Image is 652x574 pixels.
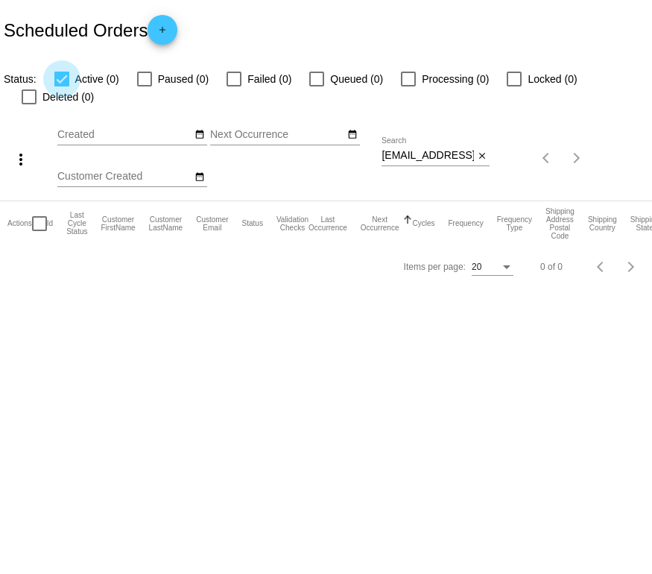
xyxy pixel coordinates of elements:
mat-icon: more_vert [12,151,30,168]
button: Change sorting for LastProcessingCycleId [66,211,87,236]
button: Next page [616,252,646,282]
div: Items per page: [404,262,466,272]
button: Change sorting for Status [242,219,263,228]
mat-icon: close [477,151,487,163]
input: Next Occurrence [210,129,344,141]
mat-icon: date_range [347,129,358,141]
button: Previous page [532,143,562,173]
button: Change sorting for Frequency [448,219,483,228]
span: Failed (0) [247,70,291,88]
mat-header-cell: Actions [7,201,32,246]
button: Change sorting for FrequencyType [497,215,532,232]
mat-header-cell: Validation Checks [276,201,308,246]
span: Paused (0) [158,70,209,88]
button: Change sorting for NextOccurrenceUtc [361,215,399,232]
button: Clear [474,148,490,164]
button: Change sorting for Cycles [412,219,434,228]
button: Change sorting for Id [47,219,53,228]
button: Previous page [586,252,616,282]
button: Next page [562,143,592,173]
span: Active (0) [75,70,119,88]
mat-icon: add [153,25,171,42]
mat-icon: date_range [194,129,205,141]
span: Status: [4,73,37,85]
button: Change sorting for ShippingCountry [588,215,617,232]
input: Search [382,150,474,162]
span: Deleted (0) [42,88,94,106]
mat-icon: date_range [194,171,205,183]
span: Queued (0) [330,70,383,88]
button: Change sorting for ShippingPostcode [545,207,575,240]
button: Change sorting for CustomerFirstName [101,215,135,232]
div: 0 of 0 [540,262,563,272]
span: Locked (0) [528,70,577,88]
span: 20 [472,262,481,272]
span: Processing (0) [422,70,489,88]
mat-select: Items per page: [472,262,513,273]
button: Change sorting for CustomerLastName [149,215,183,232]
button: Change sorting for CustomerEmail [196,215,228,232]
button: Change sorting for LastOccurrenceUtc [308,215,347,232]
input: Created [57,129,192,141]
input: Customer Created [57,171,192,183]
h2: Scheduled Orders [4,15,177,45]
